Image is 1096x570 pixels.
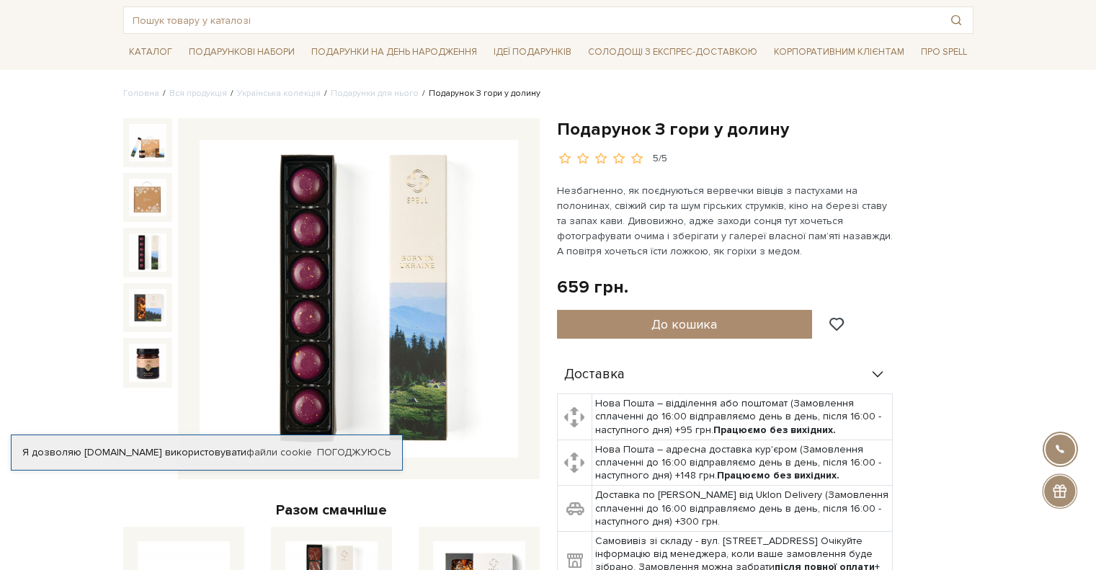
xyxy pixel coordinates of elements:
[592,394,892,440] td: Нова Пошта – відділення або поштомат (Замовлення сплаченні до 16:00 відправляємо день в день, піс...
[653,152,667,166] div: 5/5
[129,289,166,326] img: Подарунок З гори у долину
[582,40,763,64] a: Солодощі з експрес-доставкою
[940,7,973,33] button: Пошук товару у каталозі
[129,233,166,271] img: Подарунок З гори у долину
[12,446,402,459] div: Я дозволяю [DOMAIN_NAME] використовувати
[768,41,910,63] a: Корпоративним клієнтам
[129,344,166,381] img: Подарунок З гори у долину
[915,41,973,63] a: Про Spell
[592,440,892,486] td: Нова Пошта – адресна доставка кур'єром (Замовлення сплаченні до 16:00 відправляємо день в день, п...
[317,446,391,459] a: Погоджуюсь
[651,316,717,332] span: До кошика
[183,41,300,63] a: Подарункові набори
[129,124,166,161] img: Подарунок З гори у долину
[717,469,839,481] b: Працюємо без вихідних.
[564,368,625,381] span: Доставка
[123,88,159,99] a: Головна
[557,276,628,298] div: 659 грн.
[200,140,518,458] img: Подарунок З гори у долину
[123,501,540,520] div: Разом смачніше
[419,87,540,100] li: Подарунок З гори у долину
[488,41,577,63] a: Ідеї подарунків
[169,88,227,99] a: Вся продукція
[124,7,940,33] input: Пошук товару у каталозі
[246,446,312,458] a: файли cookie
[557,310,813,339] button: До кошика
[129,179,166,216] img: Подарунок З гори у долину
[557,183,895,259] p: Незбагненно, як поєднуються вервечки вівців з пастухами на полонинах, свіжий сир та шум гірських ...
[331,88,419,99] a: Подарунки для нього
[306,41,483,63] a: Подарунки на День народження
[123,41,178,63] a: Каталог
[237,88,321,99] a: Українська колекція
[713,424,836,436] b: Працюємо без вихідних.
[557,118,974,141] h1: Подарунок З гори у долину
[592,486,892,532] td: Доставка по [PERSON_NAME] від Uklon Delivery (Замовлення сплаченні до 16:00 відправляємо день в д...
